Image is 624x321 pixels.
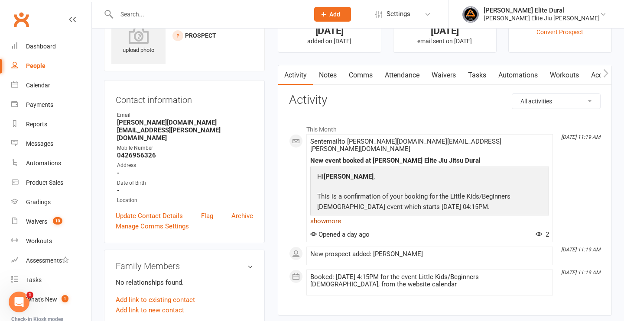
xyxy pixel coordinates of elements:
div: Address [117,161,253,170]
div: Dashboard [26,43,56,50]
a: Notes [313,65,343,85]
p: Hi , [315,171,544,184]
p: email sent on [DATE] [401,38,488,45]
a: Calendar [11,76,91,95]
strong: - [117,186,253,194]
a: Add link to new contact [116,305,184,315]
a: Payments [11,95,91,115]
input: Search... [114,8,303,20]
h3: Activity [289,93,601,107]
span: Settings [387,4,410,24]
p: No relationships found. [116,277,253,288]
a: Reports [11,115,91,134]
p: added on [DATE] [286,38,373,45]
h3: Contact information [116,92,253,105]
span: Opened a day ago [310,231,370,238]
span: 1 [62,295,68,302]
a: Product Sales [11,173,91,193]
div: Payments [26,101,53,108]
li: This Month [289,120,601,134]
div: Date of Birth [117,179,253,187]
snap: prospect [185,32,216,39]
i: [DATE] 11:19 AM [561,247,600,253]
a: Automations [11,154,91,173]
div: Assessments [26,257,69,264]
a: Automations [492,65,544,85]
a: Update Contact Details [116,211,183,221]
div: Gradings [26,199,51,205]
img: thumb_image1702864552.png [462,6,479,23]
a: People [11,56,91,76]
strong: 0426956326 [117,151,253,159]
a: Waivers [426,65,462,85]
span: 2 [536,231,549,238]
a: Flag [201,211,213,221]
div: New event booked at [PERSON_NAME] Elite Jiu Jitsu Dural [310,157,549,164]
strong: [PERSON_NAME] [324,173,374,180]
div: [DATE] [401,26,488,35]
div: People [26,62,45,69]
a: Convert Prospect [536,29,583,35]
iframe: Intercom live chat [9,292,29,312]
div: Mobile Number [117,144,253,152]
div: Product Sales [26,179,63,186]
div: Automations [26,160,61,167]
span: Add [329,11,340,18]
h3: Family Members [116,261,253,271]
div: Tasks [26,276,42,283]
a: Waivers 10 [11,212,91,231]
a: Attendance [379,65,426,85]
div: What's New [26,296,57,303]
div: Calendar [26,82,50,89]
a: Workouts [544,65,585,85]
span: 10 [53,217,62,225]
a: Gradings [11,193,91,212]
div: [PERSON_NAME] Elite Jiu [PERSON_NAME] [484,14,600,22]
a: Dashboard [11,37,91,56]
a: Tasks [11,270,91,290]
a: show more [310,215,549,227]
div: upload photo [111,26,166,55]
a: Manage Comms Settings [116,221,189,231]
a: Activity [278,65,313,85]
p: This is a confirmation of your booking for the Little Kids/Beginners [DEMOGRAPHIC_DATA] event whi... [315,191,544,214]
a: Tasks [462,65,492,85]
div: Booked: [DATE] 4:15PM for the event Little Kids/Beginners [DEMOGRAPHIC_DATA], from the website ca... [310,273,549,288]
a: Assessments [11,251,91,270]
i: [DATE] 11:19 AM [561,134,600,140]
a: Messages [11,134,91,154]
span: Sent email to [PERSON_NAME][DOMAIN_NAME][EMAIL_ADDRESS][PERSON_NAME][DOMAIN_NAME] [310,138,501,153]
div: Reports [26,121,47,128]
div: Waivers [26,218,47,225]
div: Location [117,196,253,205]
div: [DATE] [286,26,373,35]
div: Workouts [26,238,52,244]
span: 1 [26,292,33,299]
strong: - [117,169,253,177]
div: New prospect added: [PERSON_NAME] [310,250,549,258]
button: Add [314,7,351,22]
a: Archive [231,211,253,221]
a: What's New1 [11,290,91,309]
i: [DATE] 11:19 AM [561,270,600,276]
div: Messages [26,140,53,147]
a: Comms [343,65,379,85]
div: Email [117,111,253,119]
div: [PERSON_NAME] Elite Dural [484,6,600,14]
a: Workouts [11,231,91,251]
a: Clubworx [10,9,32,30]
a: Add link to existing contact [116,295,195,305]
strong: [PERSON_NAME][DOMAIN_NAME][EMAIL_ADDRESS][PERSON_NAME][DOMAIN_NAME] [117,119,253,142]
